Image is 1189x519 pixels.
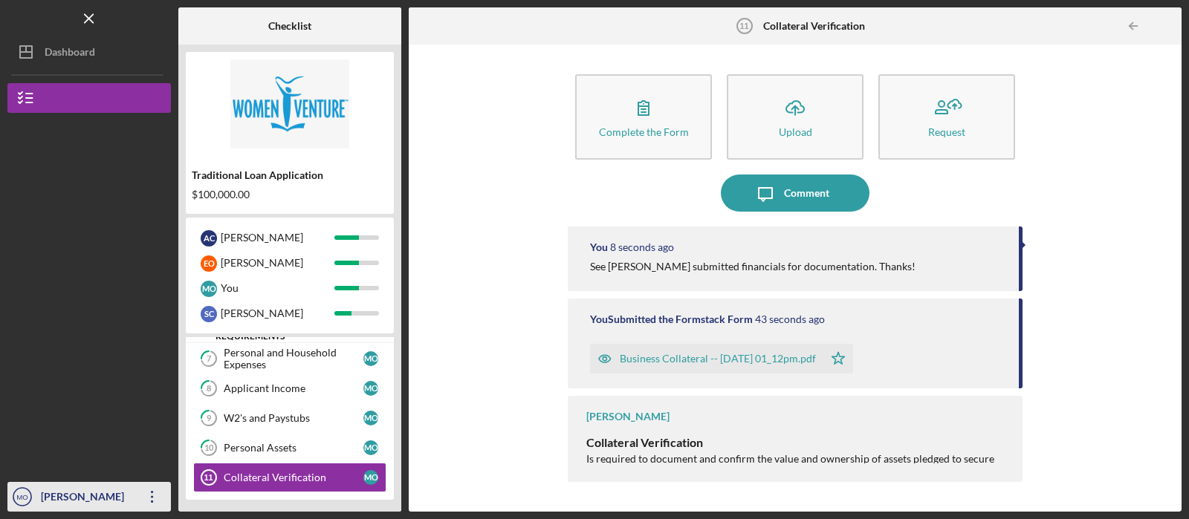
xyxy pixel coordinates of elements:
div: [PERSON_NAME] [221,225,334,250]
b: Checklist [268,20,311,32]
a: 9W2's and PaystubsMO [193,403,386,433]
button: Complete the Form [575,74,712,160]
div: Request [928,126,965,137]
div: E O [201,255,217,272]
b: Collateral Verification [763,20,865,32]
button: Business Collateral -- [DATE] 01_12pm.pdf [590,344,853,373]
div: Personal Assets [224,442,363,454]
div: You Submitted the Formstack Form [590,313,753,325]
tspan: 11 [204,473,213,482]
div: M O [201,281,217,297]
div: You [590,241,608,253]
strong: Collateral Verification [586,435,703,449]
div: Comment [784,174,829,212]
tspan: 8 [207,384,211,394]
button: MO[PERSON_NAME] [7,482,171,512]
div: Personal and Household Expenses [224,347,363,371]
div: A C [201,230,217,247]
div: See [PERSON_NAME] submitted financials for documentation. Thanks! [590,261,916,272]
div: M O [363,351,378,366]
div: M O [363,411,378,425]
a: 7Personal and Household ExpensesMO [193,344,386,373]
tspan: 7 [207,354,212,364]
div: W2's and Paystubs [224,412,363,424]
div: Dashboard [45,37,95,71]
a: 10Personal AssetsMO [193,433,386,463]
div: $100,000.00 [192,189,388,200]
button: Upload [727,74,864,160]
tspan: 11 [739,22,748,30]
div: M O [363,381,378,396]
a: 11Collateral VerificationMO [193,463,386,492]
div: S C [201,306,217,322]
a: 8Applicant IncomeMO [193,373,386,403]
div: Complete the Form [599,126,689,137]
p: Is required to document and confirm the value and ownership of assets pledged to secure the loan. [586,451,1008,484]
div: Upload [779,126,812,137]
img: Product logo [186,59,394,148]
text: MO [16,493,27,501]
button: Request [878,74,1015,160]
div: Traditional Loan Application [192,169,388,181]
time: 2025-09-19 17:12 [755,313,825,325]
div: [PERSON_NAME] [221,301,334,326]
tspan: 9 [207,414,212,423]
div: M O [363,440,378,455]
time: 2025-09-19 17:12 [610,241,674,253]
div: [PERSON_NAME] [37,482,134,515]
div: Applicant Income [224,382,363,394]
div: Business Collateral -- [DATE] 01_12pm.pdf [620,353,816,365]
button: Comment [721,174,869,212]
tspan: 10 [204,443,214,453]
div: [PERSON_NAME] [586,411,670,422]
div: [PERSON_NAME] [221,250,334,275]
div: You [221,275,334,301]
div: M O [363,470,378,485]
button: Dashboard [7,37,171,67]
div: Collateral Verification [224,471,363,483]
